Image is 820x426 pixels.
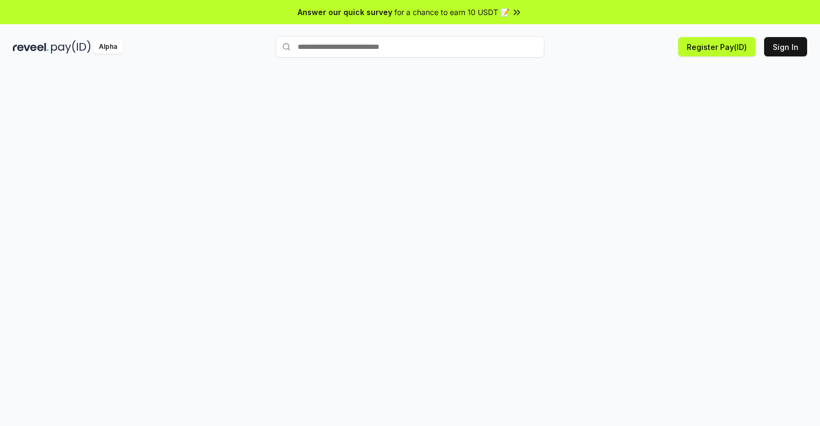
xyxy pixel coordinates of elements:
[764,37,807,56] button: Sign In
[13,40,49,54] img: reveel_dark
[394,6,509,18] span: for a chance to earn 10 USDT 📝
[51,40,91,54] img: pay_id
[93,40,123,54] div: Alpha
[678,37,756,56] button: Register Pay(ID)
[298,6,392,18] span: Answer our quick survey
